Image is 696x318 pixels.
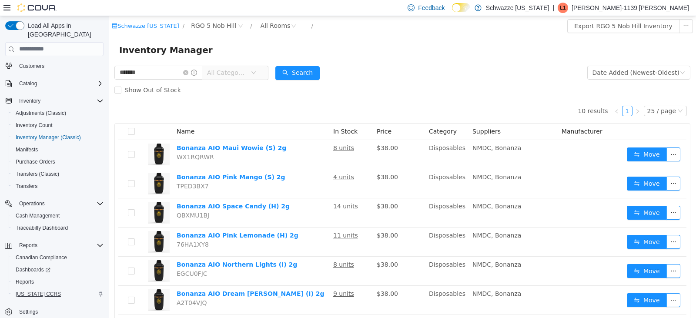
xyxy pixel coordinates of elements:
[68,167,100,174] span: TPED3BX7
[13,70,76,77] span: Show Out of Stock
[16,146,38,153] span: Manifests
[558,161,572,174] button: icon: ellipsis
[16,96,44,106] button: Inventory
[68,283,98,290] span: A2T04VJQ
[12,169,104,179] span: Transfers (Classic)
[12,181,41,191] a: Transfers
[224,245,245,252] u: 8 units
[10,27,109,41] span: Inventory Manager
[82,5,127,14] span: RGO 5 Nob Hill
[364,245,412,252] span: NMDC, Bonanza
[2,305,107,318] button: Settings
[68,225,100,232] span: 76HA1XY8
[16,278,34,285] span: Reports
[12,157,59,167] a: Purchase Orders
[539,90,567,100] div: 25 / page
[224,112,249,119] span: In Stock
[364,187,412,194] span: NMDC, Bonanza
[39,244,61,266] img: Bonanza AIO Northern Lights (I) 2g hero shot
[12,277,104,287] span: Reports
[268,274,289,281] span: $38.00
[268,216,289,223] span: $38.00
[12,289,104,299] span: Washington CCRS
[558,3,568,13] div: Loretta-1139 Chavez
[17,3,57,12] img: Cova
[558,131,572,145] button: icon: ellipsis
[505,93,511,98] i: icon: left
[203,7,204,13] span: /
[224,274,245,281] u: 9 units
[317,211,360,241] td: Disposables
[2,95,107,107] button: Inventory
[518,190,558,204] button: icon: swapMove
[12,108,104,118] span: Adjustments (Classic)
[317,270,360,299] td: Disposables
[9,119,107,131] button: Inventory Count
[2,77,107,90] button: Catalog
[513,90,524,100] li: 1
[571,54,576,60] i: icon: down
[12,223,71,233] a: Traceabilty Dashboard
[12,211,104,221] span: Cash Management
[68,157,177,164] a: Bonanza AIO Pink Mango (S) 2g
[268,157,289,164] span: $38.00
[2,239,107,251] button: Reports
[68,112,86,119] span: Name
[317,182,360,211] td: Disposables
[19,308,38,315] span: Settings
[74,7,76,13] span: /
[484,50,571,63] div: Date Added (Newest-Oldest)
[68,187,181,194] a: Bonanza AIO Space Candy (H) 2g
[514,90,523,100] a: 1
[68,128,177,135] a: Bonanza AIO Maui Wowie (S) 2g
[12,181,104,191] span: Transfers
[68,254,99,261] span: EGCU0FJC
[16,158,55,165] span: Purchase Orders
[16,61,48,71] a: Customers
[453,112,494,119] span: Manufacturer
[9,264,107,276] a: Dashboards
[12,264,104,275] span: Dashboards
[142,54,147,60] i: icon: down
[16,171,59,177] span: Transfers (Classic)
[68,216,190,223] a: Bonanza AIO Pink Lemonade (H) 2g
[16,266,50,273] span: Dashboards
[39,127,61,149] img: Bonanza AIO Maui Wowie (S) 2g hero shot
[16,240,104,251] span: Reports
[16,122,53,129] span: Inventory Count
[317,124,360,153] td: Disposables
[24,21,104,39] span: Load All Apps in [GEOGRAPHIC_DATA]
[39,186,61,208] img: Bonanza AIO Space Candy (H) 2g hero shot
[12,132,84,143] a: Inventory Manager (Classic)
[12,144,104,155] span: Manifests
[12,289,64,299] a: [US_STATE] CCRS
[98,52,138,61] span: All Categories
[224,187,249,194] u: 14 units
[12,252,70,263] a: Canadian Compliance
[16,96,104,106] span: Inventory
[16,212,60,219] span: Cash Management
[3,7,70,13] a: icon: shopSchwazze [US_STATE]
[16,78,104,89] span: Catalog
[9,222,107,234] button: Traceabilty Dashboard
[141,7,143,13] span: /
[39,215,61,237] img: Bonanza AIO Pink Lemonade (H) 2g hero shot
[2,60,107,72] button: Customers
[558,190,572,204] button: icon: ellipsis
[74,54,80,59] i: icon: close-circle
[558,248,572,262] button: icon: ellipsis
[9,156,107,168] button: Purchase Orders
[16,224,68,231] span: Traceabilty Dashboard
[12,264,54,275] a: Dashboards
[16,307,41,317] a: Settings
[503,90,513,100] li: Previous Page
[518,248,558,262] button: icon: swapMove
[569,92,574,98] i: icon: down
[9,180,107,192] button: Transfers
[558,277,572,291] button: icon: ellipsis
[39,157,61,178] img: Bonanza AIO Pink Mango (S) 2g hero shot
[9,144,107,156] button: Manifests
[12,120,104,131] span: Inventory Count
[12,120,56,131] a: Inventory Count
